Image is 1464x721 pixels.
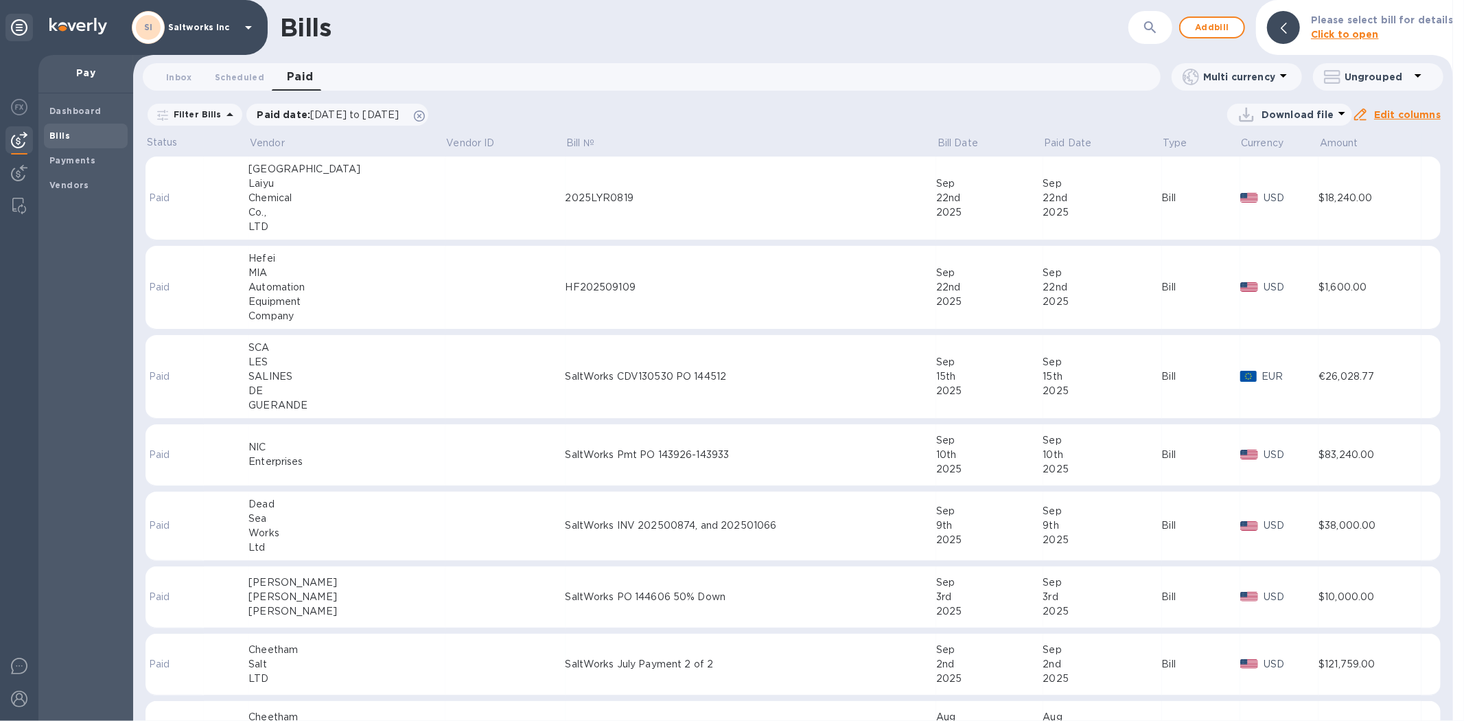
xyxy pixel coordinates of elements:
span: Bill № [566,136,612,150]
p: USD [1264,657,1318,672]
p: Type [1163,136,1187,150]
h1: Bills [280,13,331,42]
div: 15th [1043,369,1162,384]
div: Hefei [248,251,445,266]
div: 9th [936,518,1043,533]
div: Enterprises [248,455,445,469]
div: Sea [248,512,445,526]
div: Sep [1043,504,1162,518]
b: Please select bill for details [1311,14,1453,25]
p: Saltworks Inc [168,23,237,32]
p: Paid [149,448,200,462]
div: 10th [936,448,1043,462]
p: Paid date : [257,108,406,122]
div: 2025 [1043,604,1162,619]
div: Automation [248,280,445,295]
div: Sep [1043,433,1162,448]
span: Scheduled [215,70,264,84]
div: Unpin categories [5,14,33,41]
div: Chemical [248,191,445,205]
div: Cheetham [248,643,445,657]
div: $10,000.00 [1318,590,1421,604]
div: HF202509109 [566,280,937,295]
div: 2025 [1043,672,1162,686]
div: Sep [936,176,1043,191]
img: USD [1240,659,1259,669]
div: SALINES [248,369,445,384]
div: 22nd [936,280,1043,295]
div: $38,000.00 [1318,518,1421,533]
div: 15th [936,369,1043,384]
div: 22nd [936,191,1043,205]
div: LTD [248,220,445,234]
div: 2025 [1043,205,1162,220]
div: 2025 [936,205,1043,220]
div: 22nd [1043,191,1162,205]
div: Sep [1043,355,1162,369]
img: USD [1240,521,1259,531]
div: 2025 [1043,295,1162,309]
p: Bill № [566,136,594,150]
div: Sep [936,355,1043,369]
div: 3rd [936,590,1043,604]
div: 10th [1043,448,1162,462]
div: 2025 [1043,462,1162,477]
div: Works [248,526,445,540]
div: 2025 [1043,533,1162,547]
div: $121,759.00 [1318,657,1421,672]
div: LTD [248,672,445,686]
div: 2025 [936,604,1043,619]
p: Vendor [250,136,285,150]
div: Sep [1043,643,1162,657]
div: $1,600.00 [1318,280,1421,295]
div: Company [248,309,445,323]
b: Vendors [49,180,89,190]
div: Paid date:[DATE] to [DATE] [246,104,429,126]
p: Ungrouped [1345,70,1410,84]
p: Paid [149,590,200,604]
div: Bill [1162,590,1240,604]
div: 2025 [936,384,1043,398]
b: Dashboard [49,106,102,116]
p: Pay [49,66,122,80]
div: Sep [936,643,1043,657]
div: 9th [1043,518,1162,533]
div: Ltd [248,540,445,555]
span: Paid Date [1044,136,1109,150]
span: Vendor ID [446,136,512,150]
img: USD [1240,592,1259,602]
div: [PERSON_NAME] [248,575,445,590]
div: SCA [248,341,445,355]
div: Bill [1162,191,1240,205]
div: Sep [1043,575,1162,590]
img: USD [1240,450,1259,459]
u: Edit columns [1374,109,1441,120]
span: [DATE] to [DATE] [310,109,399,120]
div: SaltWorks July Payment 2 of 2 [566,657,937,672]
img: USD [1240,282,1259,292]
div: Sep [1043,176,1162,191]
div: Bill [1162,518,1240,533]
div: 2025 [1043,384,1162,398]
span: Bill Date [938,136,996,150]
p: Bill Date [938,136,978,150]
b: SI [144,22,153,32]
p: Multi currency [1203,70,1275,84]
div: SaltWorks PO 144606 50% Down [566,590,937,604]
div: Sep [936,575,1043,590]
b: Payments [49,155,95,165]
div: DE [248,384,445,398]
div: $18,240.00 [1318,191,1421,205]
div: [PERSON_NAME] [248,604,445,619]
div: LES [248,355,445,369]
p: Download file [1262,108,1334,122]
div: Dead [248,497,445,512]
div: 2025LYR0819 [566,191,937,205]
p: USD [1264,280,1318,295]
p: Currency [1241,136,1283,150]
div: 2nd [936,657,1043,672]
div: 22nd [1043,280,1162,295]
div: $83,240.00 [1318,448,1421,462]
div: 2025 [936,295,1043,309]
